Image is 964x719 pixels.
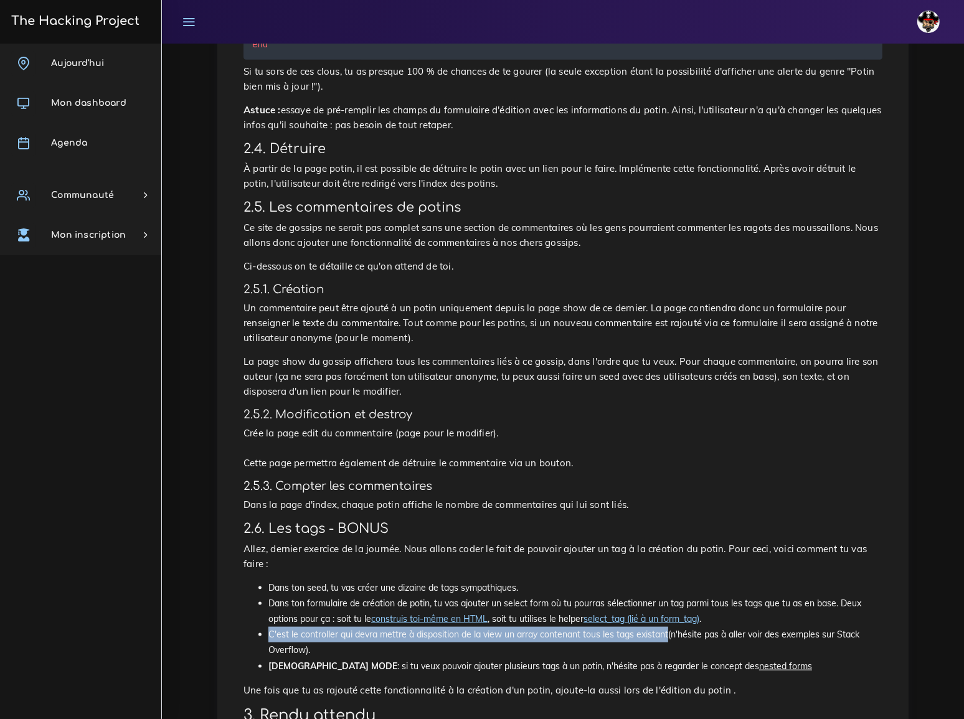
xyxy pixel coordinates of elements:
[371,613,488,624] a: construis toi-même en HTML
[243,683,882,698] p: Une fois que tu as rajouté cette fonctionnalité à la création d'un potin, ajoute-la aussi lors de...
[243,220,882,250] p: Ce site de gossips ne serait pas complet sans une section de commentaires où les gens pourraient ...
[243,521,882,537] h3: 2.6. Les tags - BONUS
[243,141,882,157] h3: 2.4. Détruire
[243,408,882,421] h4: 2.5.2. Modification et destroy
[243,200,882,215] h3: 2.5. Les commentaires de potins
[243,479,882,493] h4: 2.5.3. Compter les commentaires
[584,613,699,624] a: select_tag (lié à un form_tag)
[243,161,882,191] p: À partir de la page potin, il est possible de détruire le potin avec un lien pour le faire. Implé...
[243,283,882,296] h4: 2.5.1. Création
[252,39,268,49] span: end
[268,596,882,627] li: Dans ton formulaire de création de potin, tu vas ajouter un select form où tu pourras sélectionne...
[243,354,882,399] p: La page show du gossip affichera tous les commentaires liés à ce gossip, dans l'ordre que tu veux...
[268,580,882,596] li: Dans ton seed, tu vas créer une dizaine de tags sympathiques.
[268,627,882,658] li: C'est le controller qui devra mettre à disposition de la view un array contenant tous les tags ex...
[243,103,882,133] p: essaye de pré-remplir les champs du formulaire d'édition avec les informations du potin. Ainsi, l...
[51,59,104,68] span: Aujourd'hui
[51,230,126,240] span: Mon inscription
[243,104,281,116] strong: Astuce :
[243,64,882,94] p: Si tu sors de ces clous, tu as presque 100 % de chances de te gourer (la seule exception étant la...
[243,259,882,274] p: Ci-dessous on te détaille ce qu'on attend de toi.
[268,659,882,674] li: : si tu veux pouvoir ajouter plusieurs tags à un potin, n'hésite pas à regarder le concept des
[759,660,812,672] u: nested forms
[51,138,87,148] span: Agenda
[917,11,940,33] img: avatar
[243,542,882,571] p: Allez, dernier exercice de la journée. Nous allons coder le fait de pouvoir ajouter un tag à la c...
[243,497,882,512] p: Dans la page d'index, chaque potin affiche le nombre de commentaires qui lui sont liés.
[243,301,882,345] p: Un commentaire peut être ajouté à un potin uniquement depuis la page show de ce dernier. La page ...
[51,190,114,200] span: Communauté
[51,98,126,108] span: Mon dashboard
[243,426,882,471] p: Crée la page edit du commentaire (page pour le modifier). Cette page permettra également de détru...
[268,660,397,672] strong: [DEMOGRAPHIC_DATA] MODE
[7,14,139,28] h3: The Hacking Project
